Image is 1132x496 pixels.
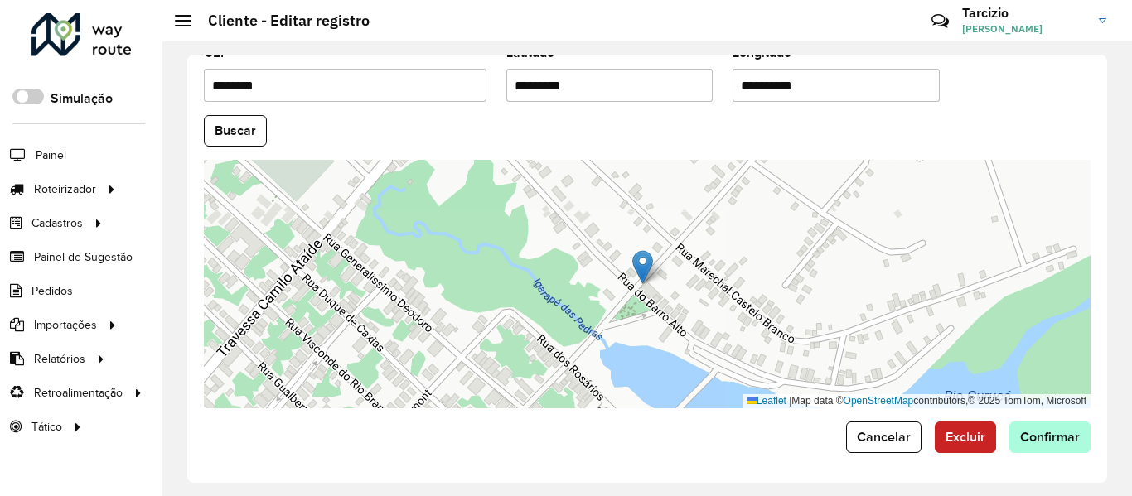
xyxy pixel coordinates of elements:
[34,248,133,266] span: Painel de Sugestão
[935,421,996,453] button: Excluir
[922,3,958,39] a: Contato Rápido
[51,89,113,108] label: Simulação
[1020,430,1080,444] span: Confirmar
[789,395,791,407] span: |
[857,430,911,444] span: Cancelar
[36,147,66,164] span: Painel
[34,350,85,368] span: Relatórios
[747,395,786,407] a: Leaflet
[34,316,97,334] span: Importações
[846,421,922,453] button: Cancelar
[31,214,83,232] span: Cadastros
[962,22,1086,36] span: [PERSON_NAME]
[962,5,1086,21] h3: Tarcizio
[632,250,653,284] img: Marker
[34,384,123,402] span: Retroalimentação
[946,430,985,444] span: Excluir
[204,115,267,147] button: Buscar
[844,395,914,407] a: OpenStreetMap
[31,418,62,436] span: Tático
[743,394,1091,408] div: Map data © contributors,© 2025 TomTom, Microsoft
[1009,421,1091,453] button: Confirmar
[34,181,96,198] span: Roteirizador
[31,282,73,300] span: Pedidos
[191,12,370,30] h2: Cliente - Editar registro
